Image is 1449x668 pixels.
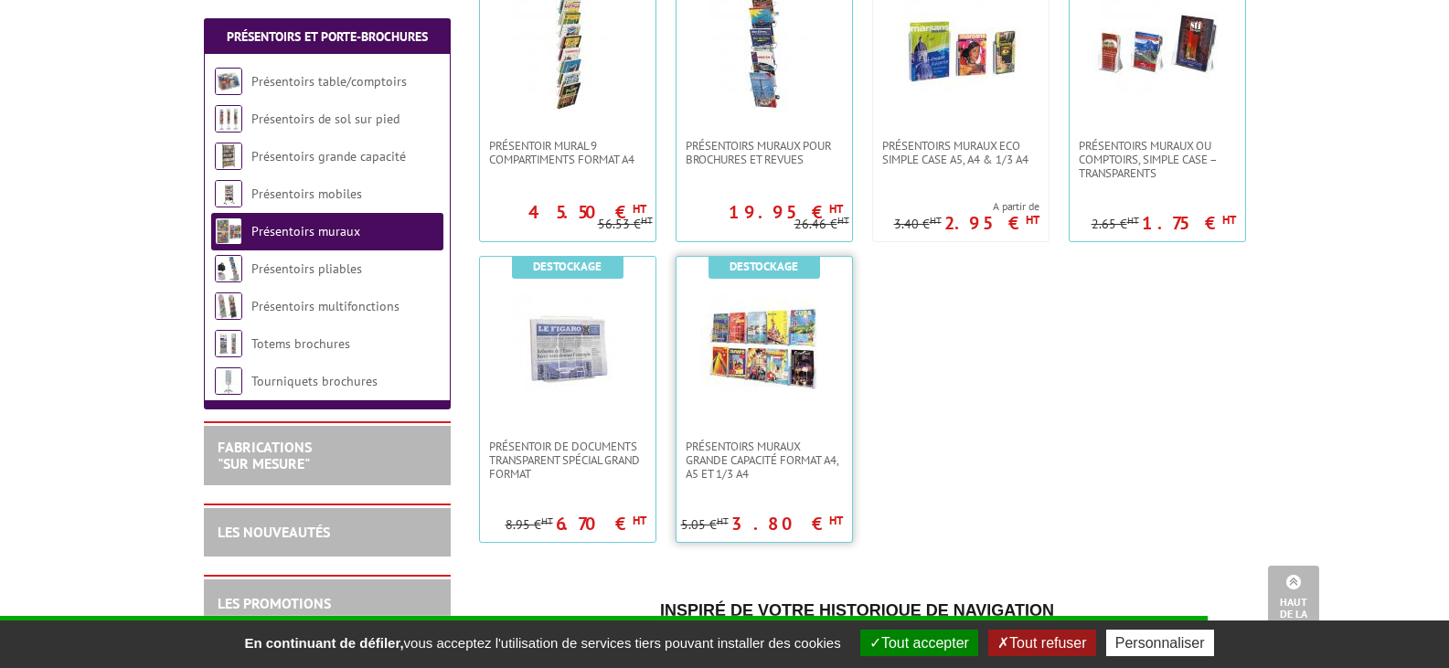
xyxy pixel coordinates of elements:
[480,139,655,166] a: PRÉSENTOIR MURAL 9 COMPARTIMENTS FORMAT A4
[633,513,646,528] sup: HT
[506,518,553,532] p: 8.95 €
[489,440,646,481] span: PRÉSENTOIR DE DOCUMENTS TRANSPARENT SPÉCIAL GRAND FORMAT
[681,518,729,532] p: 5.05 €
[686,440,843,481] span: PRÉSENTOIRS MURAUX GRANDE CAPACITÉ FORMAT A4, A5 ET 1/3 A4
[829,513,843,528] sup: HT
[1127,214,1139,227] sup: HT
[218,594,331,612] a: LES PROMOTIONS
[541,514,553,527] sup: HT
[251,260,362,277] a: Présentoirs pliables
[251,373,378,389] a: Tourniquets brochures
[717,514,729,527] sup: HT
[660,601,1054,620] span: Inspiré de votre historique de navigation
[1222,212,1236,228] sup: HT
[218,523,330,541] a: LES NOUVEAUTÉS
[215,330,242,357] img: Totems brochures
[227,28,428,45] a: Présentoirs et Porte-brochures
[215,367,242,395] img: Tourniquets brochures
[251,73,407,90] a: Présentoirs table/comptoirs
[1106,630,1214,656] button: Personnaliser (fenêtre modale)
[251,186,362,202] a: Présentoirs mobiles
[215,180,242,207] img: Présentoirs mobiles
[215,143,242,170] img: Présentoirs grande capacité
[860,630,978,656] button: Tout accepter
[1092,217,1139,231] p: 2.65 €
[504,284,632,412] img: PRÉSENTOIR DE DOCUMENTS TRANSPARENT SPÉCIAL GRAND FORMAT
[251,335,350,352] a: Totems brochures
[873,139,1049,166] a: Présentoirs muraux Eco simple case A5, A4 & 1/3 A4
[729,207,843,217] p: 19.95 €
[944,217,1039,228] p: 2.95 €
[677,139,852,166] a: PRÉSENTOIRS MURAUX POUR BROCHURES ET REVUES
[215,68,242,95] img: Présentoirs table/comptoirs
[251,298,400,314] a: Présentoirs multifonctions
[894,199,1039,214] span: A partir de
[641,214,653,227] sup: HT
[1079,139,1236,180] span: PRÉSENTOIRS MURAUX OU COMPTOIRS, SIMPLE CASE – TRANSPARENTS
[251,223,360,239] a: Présentoirs muraux
[489,139,646,166] span: PRÉSENTOIR MURAL 9 COMPARTIMENTS FORMAT A4
[686,139,843,166] span: PRÉSENTOIRS MURAUX POUR BROCHURES ET REVUES
[244,635,403,651] strong: En continuant de défiler,
[837,214,849,227] sup: HT
[1268,566,1319,641] a: Haut de la page
[794,217,849,231] p: 26.46 €
[235,635,849,651] span: vous acceptez l'utilisation de services tiers pouvant installer des cookies
[215,217,242,245] img: Présentoirs muraux
[894,217,942,231] p: 3.40 €
[700,284,828,412] img: PRÉSENTOIRS MURAUX GRANDE CAPACITÉ FORMAT A4, A5 ET 1/3 A4
[528,207,646,217] p: 45.50 €
[677,440,852,481] a: PRÉSENTOIRS MURAUX GRANDE CAPACITÉ FORMAT A4, A5 ET 1/3 A4
[251,111,400,127] a: Présentoirs de sol sur pied
[598,217,653,231] p: 56.53 €
[829,201,843,217] sup: HT
[731,518,843,529] p: 3.80 €
[730,259,798,274] b: Destockage
[988,630,1095,656] button: Tout refuser
[882,139,1039,166] span: Présentoirs muraux Eco simple case A5, A4 & 1/3 A4
[218,438,312,472] a: FABRICATIONS"Sur Mesure"
[480,440,655,481] a: PRÉSENTOIR DE DOCUMENTS TRANSPARENT SPÉCIAL GRAND FORMAT
[215,255,242,282] img: Présentoirs pliables
[215,105,242,133] img: Présentoirs de sol sur pied
[251,148,406,164] a: Présentoirs grande capacité
[215,292,242,320] img: Présentoirs multifonctions
[533,259,602,274] b: Destockage
[1070,139,1245,180] a: PRÉSENTOIRS MURAUX OU COMPTOIRS, SIMPLE CASE – TRANSPARENTS
[930,214,942,227] sup: HT
[1026,212,1039,228] sup: HT
[556,518,646,529] p: 6.70 €
[633,201,646,217] sup: HT
[1142,217,1236,228] p: 1.75 €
